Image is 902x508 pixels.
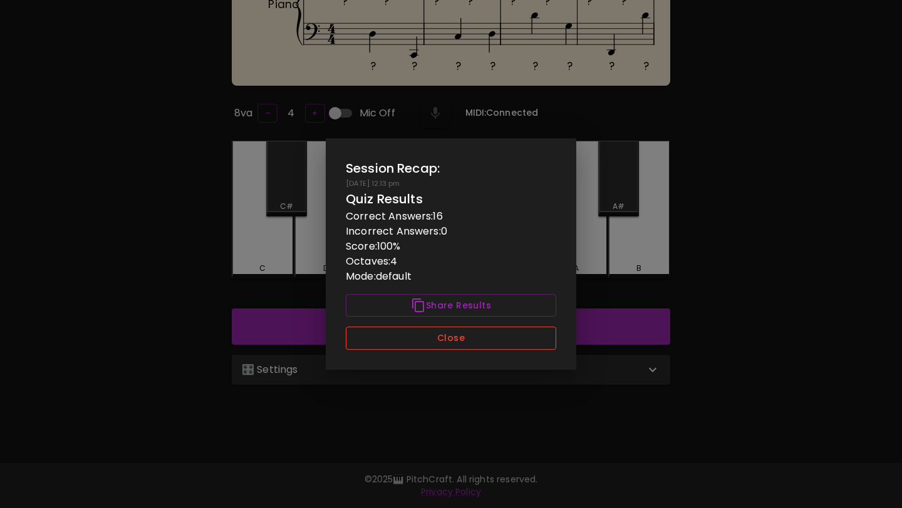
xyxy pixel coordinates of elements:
[346,269,556,284] p: Mode: default
[346,224,556,239] p: Incorrect Answers: 0
[346,189,556,209] h6: Quiz Results
[346,327,556,350] button: Close
[346,158,556,178] h2: Session Recap:
[346,178,556,189] p: [DATE] 12:13 pm
[346,294,556,317] button: Share Results
[346,254,556,269] p: Octaves: 4
[346,209,556,224] p: Correct Answers: 16
[346,239,556,254] p: Score: 100 %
